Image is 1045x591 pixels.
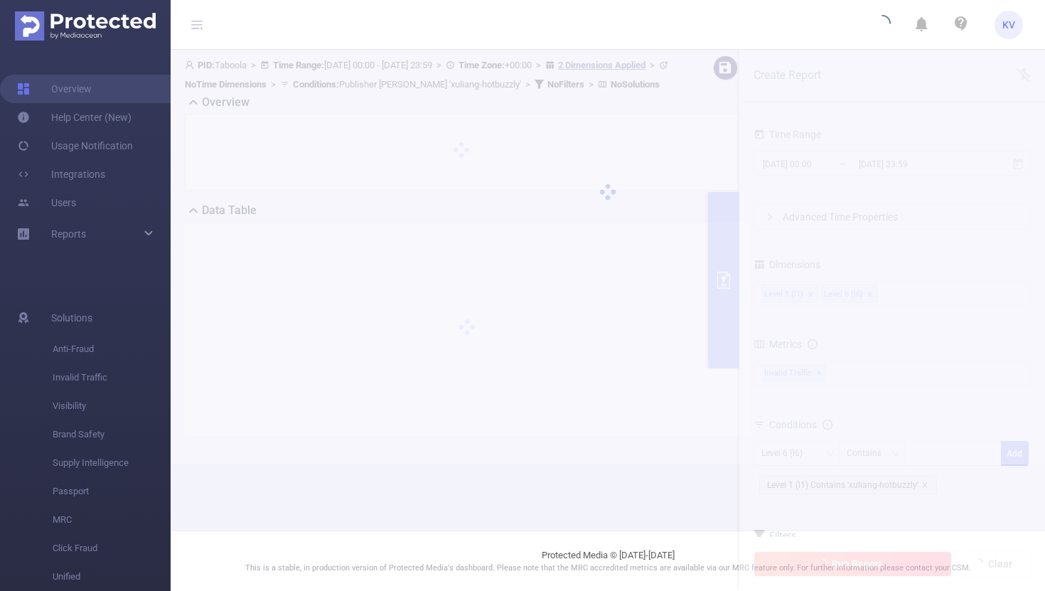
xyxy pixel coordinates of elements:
[206,563,1009,575] p: This is a stable, in production version of Protected Media's dashboard. Please note that the MRC ...
[53,534,171,563] span: Click Fraud
[51,228,86,240] span: Reports
[53,477,171,506] span: Passport
[51,304,92,332] span: Solutions
[53,563,171,591] span: Unified
[17,160,105,188] a: Integrations
[874,15,891,35] i: icon: loading
[17,103,132,132] a: Help Center (New)
[51,220,86,248] a: Reports
[17,132,133,160] a: Usage Notification
[1002,11,1015,39] span: KV
[15,11,156,41] img: Protected Media
[17,188,76,217] a: Users
[53,392,171,420] span: Visibility
[171,531,1045,591] footer: Protected Media © [DATE]-[DATE]
[53,506,171,534] span: MRC
[53,420,171,449] span: Brand Safety
[17,75,92,103] a: Overview
[53,449,171,477] span: Supply Intelligence
[53,335,171,363] span: Anti-Fraud
[53,363,171,392] span: Invalid Traffic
